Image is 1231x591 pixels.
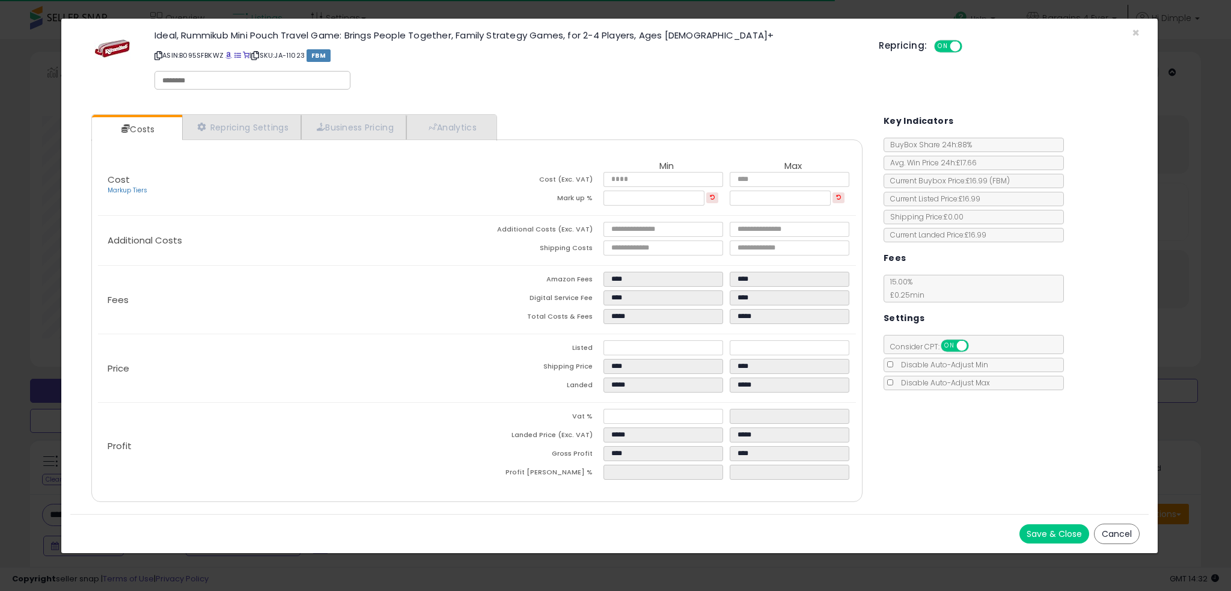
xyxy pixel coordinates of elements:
th: Max [730,161,856,172]
a: All offer listings [234,51,241,60]
span: Current Listed Price: £16.99 [884,194,980,204]
span: Avg. Win Price 24h: £17.66 [884,158,977,168]
td: Additional Costs (Exc. VAT) [477,222,603,240]
button: Save & Close [1019,524,1089,544]
a: Business Pricing [301,115,406,139]
td: Profit [PERSON_NAME] % [477,465,603,483]
span: × [1132,24,1140,41]
td: Cost (Exc. VAT) [477,172,603,191]
a: Costs [92,117,181,141]
span: £16.99 [966,176,1010,186]
img: 41yWVyqrKcL._SL60_.jpg [94,31,130,67]
h5: Settings [884,311,924,326]
span: Shipping Price: £0.00 [884,212,964,222]
td: Mark up % [477,191,603,209]
p: Price [98,364,477,373]
h5: Fees [884,251,906,266]
span: Current Landed Price: £16.99 [884,230,986,240]
p: ASIN: B095SFBKWZ | SKU: JA-11023 [154,46,861,65]
td: Vat % [477,409,603,427]
td: Total Costs & Fees [477,309,603,328]
span: ON [942,341,957,351]
h3: Ideal, Rummikub Mini Pouch Travel Game: Brings People Together, Family Strategy Games, for 2-4 Pl... [154,31,861,40]
p: Profit [98,441,477,451]
a: Markup Tiers [108,186,147,195]
th: Min [603,161,730,172]
span: FBM [307,49,331,62]
h5: Repricing: [879,41,927,51]
p: Fees [98,295,477,305]
span: ON [936,41,951,52]
span: ( FBM ) [989,176,1010,186]
span: OFF [961,41,980,52]
p: Additional Costs [98,236,477,245]
a: BuyBox page [225,51,232,60]
span: OFF [967,341,986,351]
td: Amazon Fees [477,272,603,290]
span: Consider CPT: [884,341,985,352]
td: Shipping Costs [477,240,603,259]
h5: Key Indicators [884,114,954,129]
td: Listed [477,340,603,359]
td: Gross Profit [477,446,603,465]
span: Disable Auto-Adjust Min [895,360,988,370]
a: Repricing Settings [182,115,301,139]
span: Current Buybox Price: [884,176,1010,186]
td: Landed Price (Exc. VAT) [477,427,603,446]
a: Analytics [406,115,495,139]
td: Landed [477,378,603,396]
span: Disable Auto-Adjust Max [895,378,990,388]
button: Cancel [1094,524,1140,544]
span: £0.25 min [884,290,924,300]
td: Digital Service Fee [477,290,603,309]
a: Your listing only [243,51,249,60]
p: Cost [98,175,477,195]
span: 15.00 % [884,277,924,300]
td: Shipping Price [477,359,603,378]
span: BuyBox Share 24h: 88% [884,139,972,150]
